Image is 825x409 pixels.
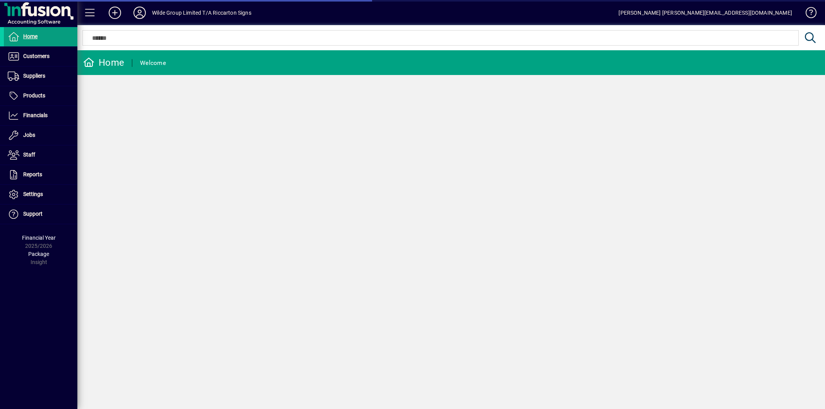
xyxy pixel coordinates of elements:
[4,86,77,106] a: Products
[23,53,50,59] span: Customers
[127,6,152,20] button: Profile
[28,251,49,257] span: Package
[4,205,77,224] a: Support
[618,7,792,19] div: [PERSON_NAME] [PERSON_NAME][EMAIL_ADDRESS][DOMAIN_NAME]
[23,73,45,79] span: Suppliers
[23,191,43,197] span: Settings
[23,112,48,118] span: Financials
[23,152,35,158] span: Staff
[23,132,35,138] span: Jobs
[800,2,815,27] a: Knowledge Base
[4,106,77,125] a: Financials
[4,126,77,145] a: Jobs
[4,47,77,66] a: Customers
[4,66,77,86] a: Suppliers
[23,171,42,177] span: Reports
[4,165,77,184] a: Reports
[152,7,251,19] div: Wilde Group Limited T/A Riccarton Signs
[22,235,56,241] span: Financial Year
[4,145,77,165] a: Staff
[4,185,77,204] a: Settings
[23,211,43,217] span: Support
[140,57,166,69] div: Welcome
[83,56,124,69] div: Home
[23,33,38,39] span: Home
[102,6,127,20] button: Add
[23,92,45,99] span: Products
